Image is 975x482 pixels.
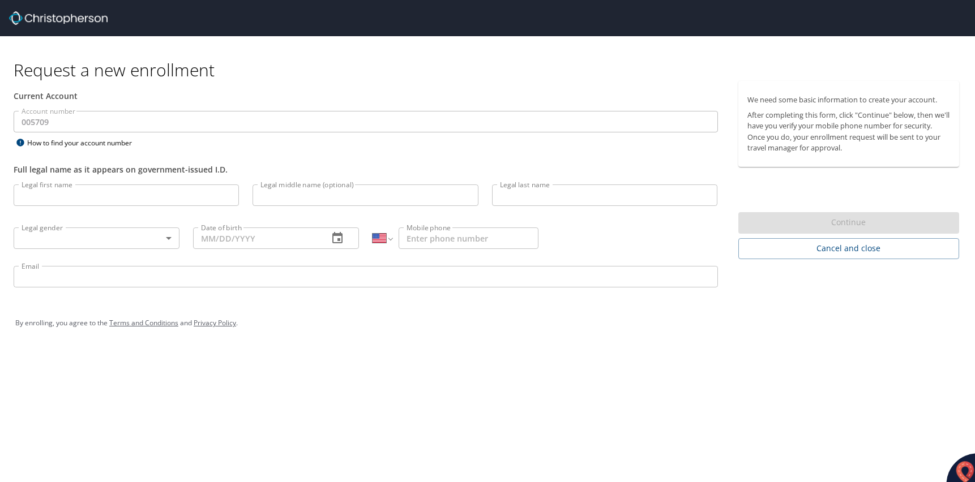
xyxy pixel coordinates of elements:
span: Cancel and close [747,242,951,256]
div: How to find your account number [14,136,155,150]
a: Privacy Policy [194,318,236,328]
button: Cancel and close [738,238,960,259]
img: cbt logo [9,11,108,25]
p: We need some basic information to create your account. [747,94,951,105]
div: ​ [14,227,179,249]
a: Terms and Conditions [109,318,178,328]
div: Current Account [14,90,718,102]
h1: Request a new enrollment [14,59,968,81]
input: Enter phone number [399,227,538,249]
input: MM/DD/YYYY [193,227,319,249]
p: After completing this form, click "Continue" below, then we'll have you verify your mobile phone ... [747,110,951,153]
div: By enrolling, you agree to the and . [15,309,960,337]
div: Full legal name as it appears on government-issued I.D. [14,163,718,175]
